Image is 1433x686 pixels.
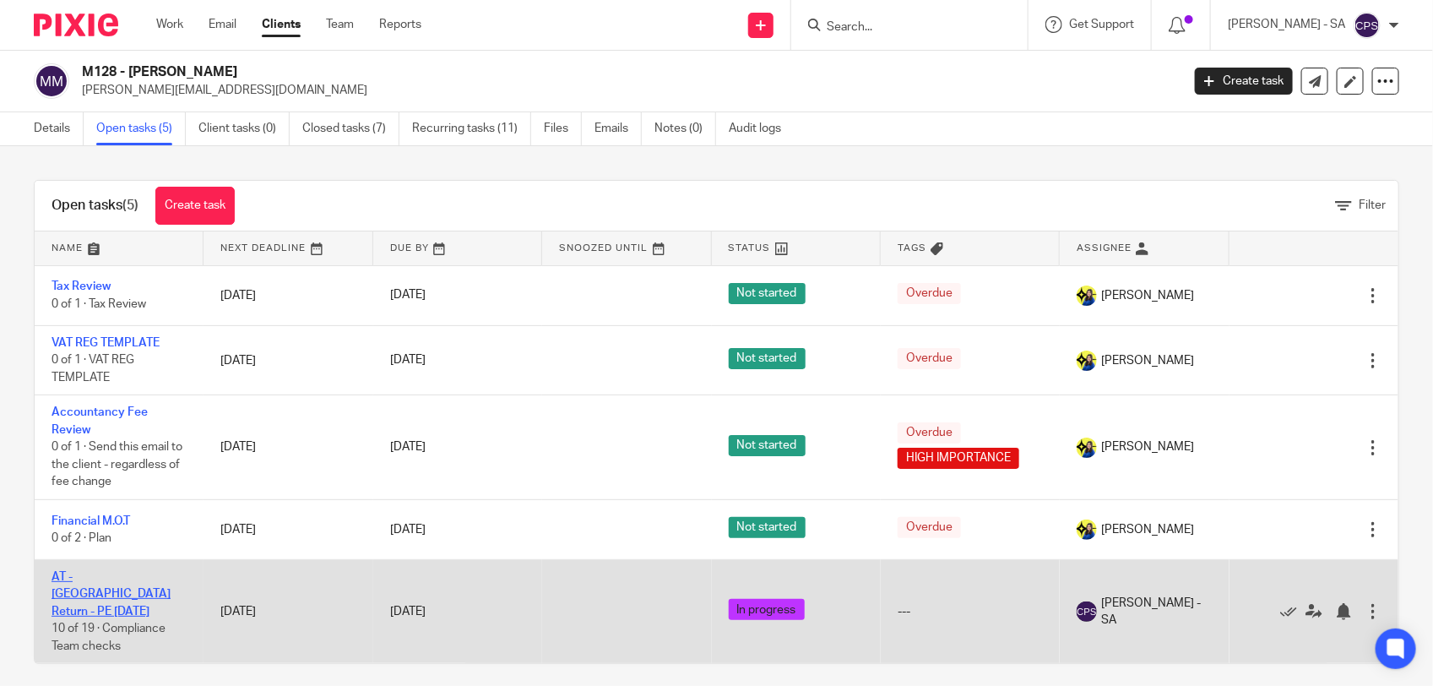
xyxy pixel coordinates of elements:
[156,16,183,33] a: Work
[729,435,806,456] span: Not started
[34,14,118,36] img: Pixie
[729,283,806,304] span: Not started
[1101,521,1194,538] span: [PERSON_NAME]
[52,298,146,310] span: 0 of 1 · Tax Review
[390,355,426,367] span: [DATE]
[1228,16,1345,33] p: [PERSON_NAME] - SA
[155,187,235,225] a: Create task
[262,16,301,33] a: Clients
[390,290,426,302] span: [DATE]
[52,515,130,527] a: Financial M.O.T
[1077,351,1097,371] img: Bobo-Starbridge%201.jpg
[390,606,426,618] span: [DATE]
[1077,438,1097,458] img: Bobo-Starbridge%201.jpg
[326,16,354,33] a: Team
[898,603,1043,620] div: ---
[1101,287,1194,304] span: [PERSON_NAME]
[52,280,111,292] a: Tax Review
[1077,520,1097,540] img: Bobo-Starbridge%201.jpg
[1359,199,1386,211] span: Filter
[52,406,148,435] a: Accountancy Fee Review
[52,571,171,618] a: AT - [GEOGRAPHIC_DATA] Return - PE [DATE]
[204,499,372,559] td: [DATE]
[82,82,1170,99] p: [PERSON_NAME][EMAIL_ADDRESS][DOMAIN_NAME]
[204,395,372,499] td: [DATE]
[204,560,372,664] td: [DATE]
[52,197,138,215] h1: Open tasks
[559,243,648,253] span: Snoozed Until
[1101,438,1194,455] span: [PERSON_NAME]
[302,112,399,145] a: Closed tasks (7)
[96,112,186,145] a: Open tasks (5)
[34,63,69,99] img: svg%3E
[898,422,961,444] span: Overdue
[204,265,372,325] td: [DATE]
[122,199,138,212] span: (5)
[898,348,961,369] span: Overdue
[52,337,160,349] a: VAT REG TEMPLATE
[544,112,582,145] a: Files
[729,599,805,620] span: In progress
[1195,68,1293,95] a: Create task
[1077,602,1097,622] img: svg%3E
[1101,595,1212,629] span: [PERSON_NAME] - SA
[825,20,977,35] input: Search
[1069,19,1134,30] span: Get Support
[198,112,290,145] a: Client tasks (0)
[729,348,806,369] span: Not started
[204,325,372,395] td: [DATE]
[52,623,166,652] span: 10 of 19 · Compliance Team checks
[379,16,421,33] a: Reports
[52,441,182,487] span: 0 of 1 · Send this email to the client - regardless of fee change
[594,112,642,145] a: Emails
[898,448,1019,469] span: HIGH IMPORTANCE
[654,112,716,145] a: Notes (0)
[82,63,952,81] h2: M128 - [PERSON_NAME]
[1354,12,1381,39] img: svg%3E
[729,243,771,253] span: Status
[34,112,84,145] a: Details
[390,442,426,454] span: [DATE]
[898,517,961,538] span: Overdue
[898,243,926,253] span: Tags
[1101,352,1194,369] span: [PERSON_NAME]
[52,532,111,544] span: 0 of 2 · Plan
[1280,603,1305,620] a: Mark as done
[52,355,134,384] span: 0 of 1 · VAT REG TEMPLATE
[412,112,531,145] a: Recurring tasks (11)
[729,112,794,145] a: Audit logs
[390,524,426,536] span: [DATE]
[898,283,961,304] span: Overdue
[1077,286,1097,306] img: Bobo-Starbridge%201.jpg
[729,517,806,538] span: Not started
[209,16,236,33] a: Email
